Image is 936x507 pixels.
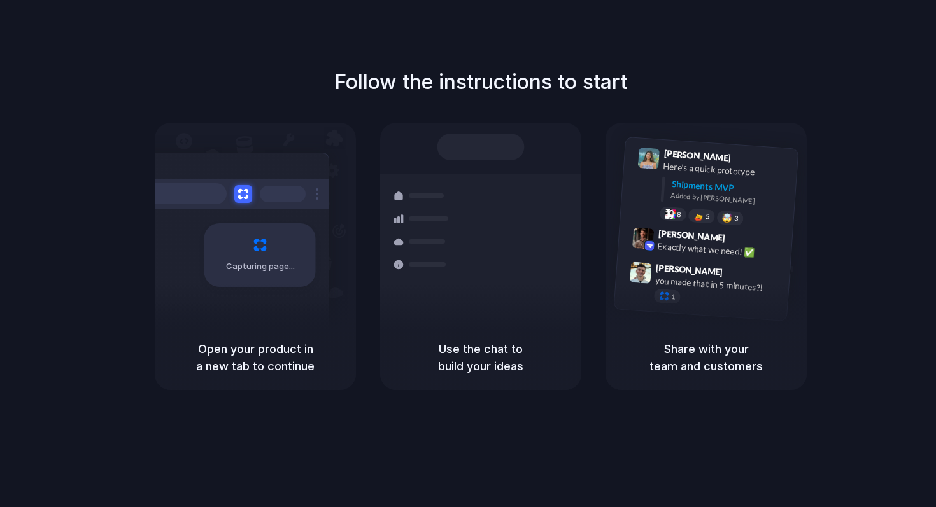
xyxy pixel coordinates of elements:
div: Added by [PERSON_NAME] [670,190,788,209]
h5: Use the chat to build your ideas [395,340,566,375]
span: 9:41 AM [735,152,761,167]
h1: Follow the instructions to start [334,67,627,97]
span: 9:47 AM [727,267,753,282]
span: 9:42 AM [729,232,755,247]
span: 3 [734,214,739,221]
div: Shipments MVP [671,177,789,198]
h5: Share with your team and customers [621,340,791,375]
h5: Open your product in a new tab to continue [170,340,341,375]
div: you made that in 5 minutes?! [655,274,782,295]
span: 1 [671,293,676,300]
div: 🤯 [722,213,733,223]
span: 8 [677,211,681,218]
span: 5 [706,212,710,219]
span: [PERSON_NAME] [656,260,723,279]
span: [PERSON_NAME] [663,146,731,165]
div: Here's a quick prototype [663,159,790,181]
span: Capturing page [226,260,297,273]
span: [PERSON_NAME] [658,226,725,244]
div: Exactly what we need! ✅ [657,239,784,261]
